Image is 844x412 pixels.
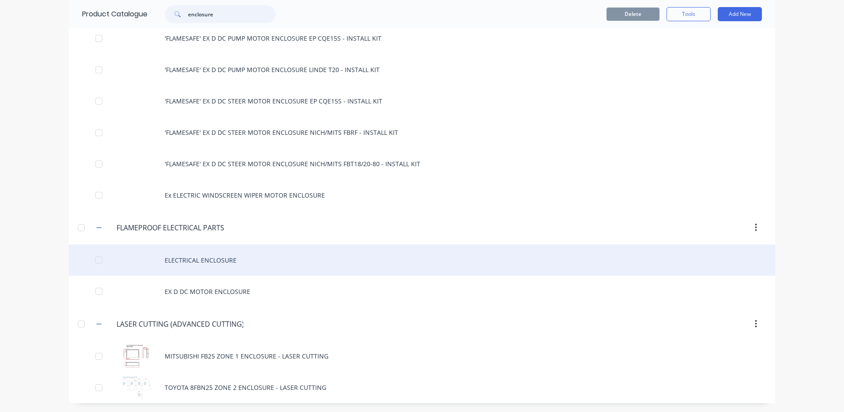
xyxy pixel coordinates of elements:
div: Ex ELECTRIC WINDSCREEN WIPER MOTOR ENCLOSURE [69,179,775,211]
button: Add New [718,7,762,21]
button: Delete [607,8,659,21]
div: ELECTRICAL ENCLOSURE [69,244,775,276]
div: 'FLAMESAFE' EX D DC PUMP MOTOR ENCLOSURE LINDE T20 - INSTALL KIT [69,54,775,85]
div: 'FLAMESAFE' EX D DC STEER MOTOR ENCLOSURE EP CQE15S - INSTALL KIT [69,85,775,117]
div: MITSUBISHI FB25 ZONE 1 ENCLOSURE - LASER CUTTINGMITSUBISHI FB25 ZONE 1 ENCLOSURE - LASER CUTTING [69,340,775,372]
div: 'FLAMESAFE' EX D DC PUMP MOTOR ENCLOSURE EP CQE15S - INSTALL KIT [69,23,775,54]
input: Enter category name [117,222,227,233]
div: TOYOTA 8FBN25 ZONE 2 ENCLOSURE - LASER CUTTINGTOYOTA 8FBN25 ZONE 2 ENCLOSURE - LASER CUTTING [69,372,775,403]
div: 'FLAMESAFE' EX D DC STEER MOTOR ENCLOSURE NICH/MITS FBT18/20-80 - INSTALL KIT [69,148,775,179]
input: Enter category name [117,319,243,329]
div: 'FLAMESAFE' EX D DC STEER MOTOR ENCLOSURE NICH/MITS FBRF - INSTALL KIT [69,117,775,148]
input: Search... [188,5,275,23]
div: EX D DC MOTOR ENCLOSURE [69,276,775,307]
button: Tools [667,7,711,21]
